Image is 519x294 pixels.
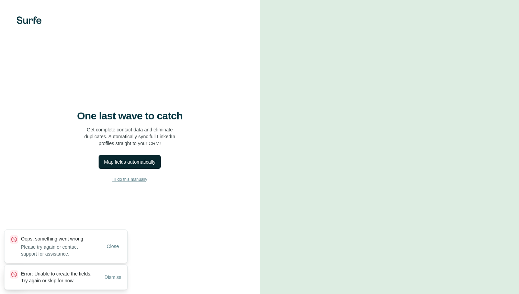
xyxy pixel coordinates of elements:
[16,16,42,24] img: Surfe's logo
[104,274,121,281] span: Dismiss
[21,235,98,242] p: Oops, something went wrong
[100,271,126,283] button: Dismiss
[14,174,246,185] button: I’ll do this manually
[107,243,119,250] span: Close
[77,110,182,122] h4: One last wave to catch
[21,270,98,284] p: Error: Unable to create the fields. Try again or skip for now.
[21,244,98,257] p: Please try again or contact support for assistance.
[112,176,147,183] span: I’ll do this manually
[104,158,155,165] div: Map fields automatically
[99,155,161,169] button: Map fields automatically
[102,240,124,252] button: Close
[84,126,175,147] p: Get complete contact data and eliminate duplicates. Automatically sync full LinkedIn profiles str...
